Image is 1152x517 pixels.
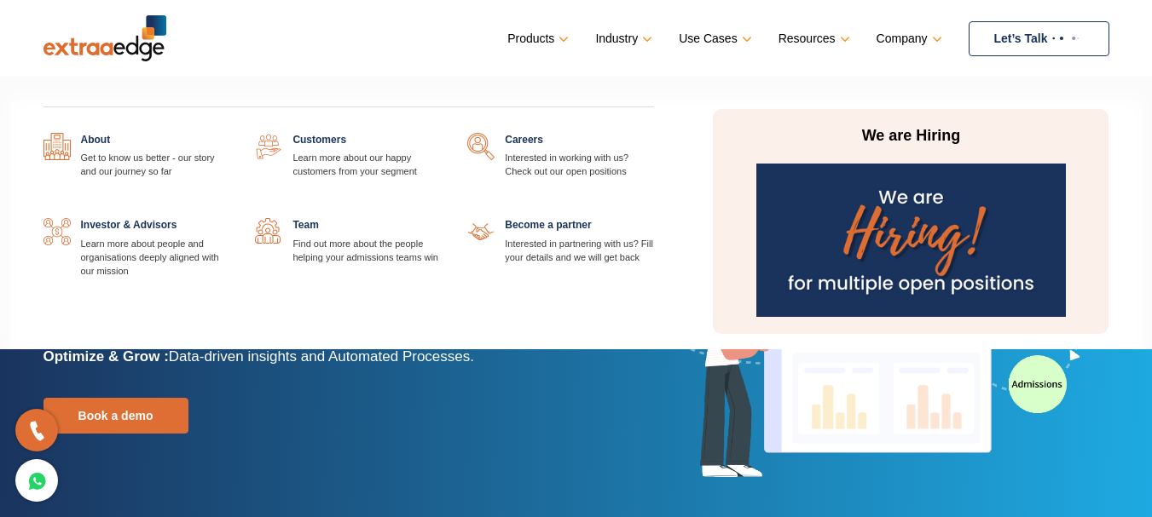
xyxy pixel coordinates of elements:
[43,348,169,365] b: Optimize & Grow :
[595,26,649,51] a: Industry
[43,398,188,434] a: Book a demo
[507,26,565,51] a: Products
[750,126,1071,146] p: We are Hiring
[679,26,748,51] a: Use Cases
[779,26,847,51] a: Resources
[169,348,474,365] span: Data-driven insights and Automated Processes.
[969,21,1109,56] a: Let’s Talk
[877,26,939,51] a: Company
